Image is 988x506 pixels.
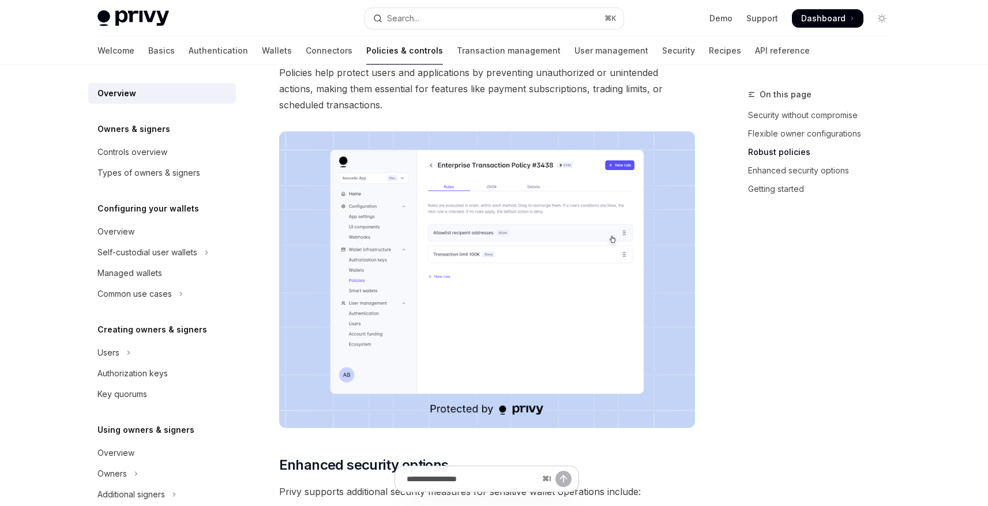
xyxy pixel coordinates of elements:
[709,13,732,24] a: Demo
[387,12,419,25] div: Search...
[88,284,236,304] button: Toggle Common use cases section
[97,166,200,180] div: Types of owners & signers
[97,246,197,259] div: Self-custodial user wallets
[748,106,900,124] a: Security without compromise
[97,86,136,100] div: Overview
[88,443,236,463] a: Overview
[88,484,236,505] button: Toggle Additional signers section
[88,263,236,284] a: Managed wallets
[88,221,236,242] a: Overview
[748,124,900,143] a: Flexible owner configurations
[366,37,443,65] a: Policies & controls
[555,471,572,487] button: Send message
[97,37,134,65] a: Welcome
[88,384,236,405] a: Key quorums
[88,142,236,163] a: Controls overview
[189,37,248,65] a: Authentication
[365,8,623,29] button: Open search
[279,456,449,474] span: Enhanced security options
[748,161,900,180] a: Enhanced security options
[873,9,891,28] button: Toggle dark mode
[755,37,810,65] a: API reference
[88,242,236,263] button: Toggle Self-custodial user wallets section
[97,346,119,360] div: Users
[748,143,900,161] a: Robust policies
[604,14,617,23] span: ⌘ K
[662,37,695,65] a: Security
[88,463,236,484] button: Toggle Owners section
[88,342,236,363] button: Toggle Users section
[97,387,147,401] div: Key quorums
[97,367,168,380] div: Authorization keys
[457,37,561,65] a: Transaction management
[748,180,900,198] a: Getting started
[801,13,846,24] span: Dashboard
[97,145,167,159] div: Controls overview
[88,363,236,384] a: Authorization keys
[97,488,165,501] div: Additional signers
[792,9,863,28] a: Dashboard
[574,37,648,65] a: User management
[88,83,236,104] a: Overview
[88,163,236,183] a: Types of owners & signers
[279,131,695,428] img: images/Policies.png
[97,446,134,460] div: Overview
[97,423,194,437] h5: Using owners & signers
[97,202,199,216] h5: Configuring your wallets
[97,266,162,280] div: Managed wallets
[746,13,778,24] a: Support
[97,287,172,301] div: Common use cases
[97,225,134,239] div: Overview
[709,37,741,65] a: Recipes
[97,323,207,337] h5: Creating owners & signers
[97,122,170,136] h5: Owners & signers
[97,10,169,27] img: light logo
[148,37,175,65] a: Basics
[262,37,292,65] a: Wallets
[97,467,127,481] div: Owners
[407,466,538,492] input: Ask a question...
[760,88,812,101] span: On this page
[279,65,695,113] span: Policies help protect users and applications by preventing unauthorized or unintended actions, ma...
[306,37,352,65] a: Connectors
